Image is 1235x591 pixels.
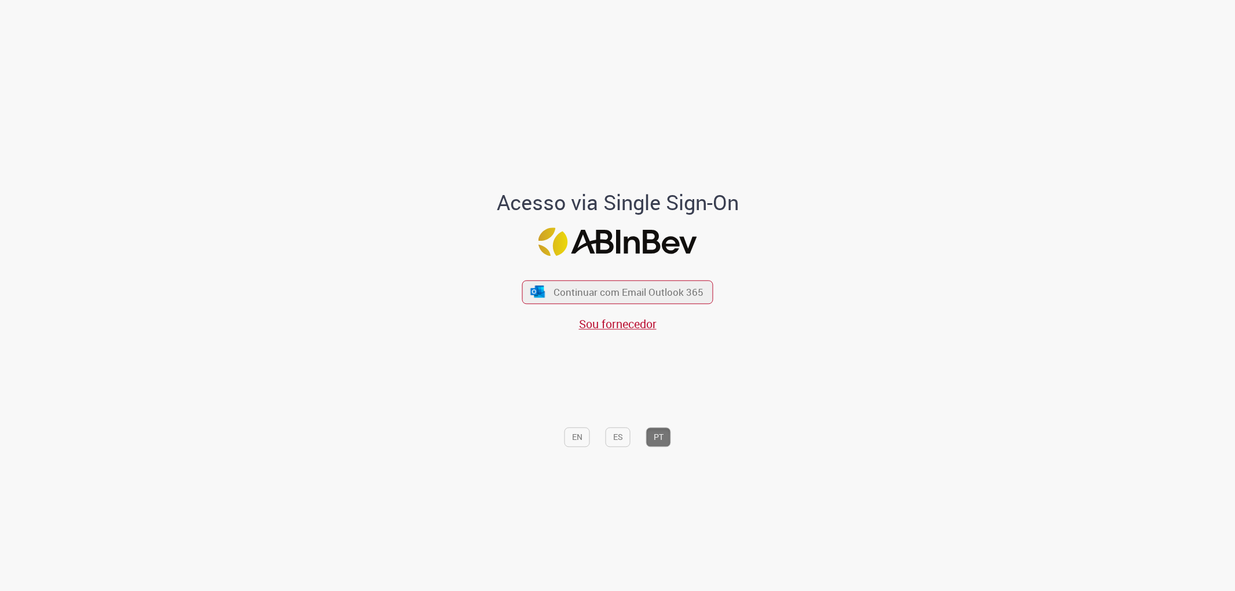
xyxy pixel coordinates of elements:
button: EN [565,427,590,447]
img: ícone Azure/Microsoft 360 [529,285,545,298]
button: ES [606,427,631,447]
button: PT [646,427,671,447]
img: Logo ABInBev [538,228,697,256]
a: Sou fornecedor [579,316,657,332]
button: ícone Azure/Microsoft 360 Continuar com Email Outlook 365 [522,280,713,304]
span: Continuar com Email Outlook 365 [554,285,703,299]
h1: Acesso via Single Sign-On [457,191,778,214]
